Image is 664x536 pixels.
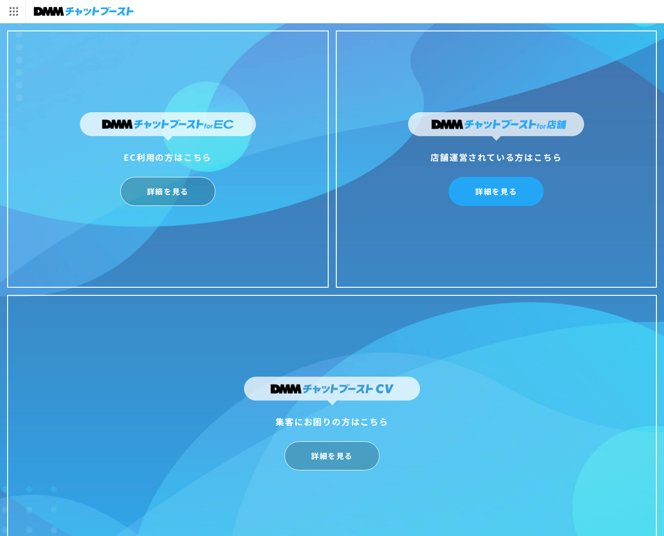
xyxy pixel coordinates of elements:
div: EC利用の方はこちら [80,149,256,165]
img: チャットブースト [34,5,134,18]
a: 詳細を見る [284,441,380,470]
a: 詳細を見る [120,177,215,206]
a: 詳細を見る [449,177,544,206]
img: DMMチャットブーストCV [244,377,420,405]
img: サービス [1,1,25,21]
img: DMMチャットブーストforEC [80,112,256,141]
div: 店舗運営されている方はこちら [408,149,584,165]
img: DMMチャットブーストfor店舗 [408,112,584,141]
div: 集客にお困りの方はこちら [244,414,420,429]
